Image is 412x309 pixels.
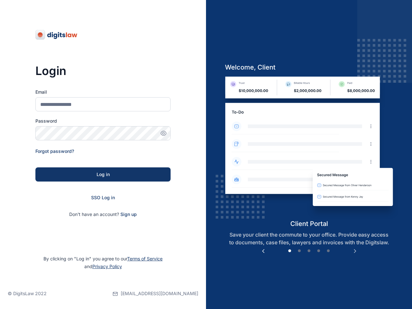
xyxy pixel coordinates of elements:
[35,167,171,182] button: Log in
[46,171,160,178] div: Log in
[220,231,398,246] p: Save your client the commute to your office. Provide easy access to documents, case files, lawyer...
[306,248,312,254] button: 3
[315,248,322,254] button: 4
[92,264,122,269] a: Privacy Policy
[35,148,74,154] a: Forgot password?
[121,290,198,297] span: [EMAIL_ADDRESS][DOMAIN_NAME]
[120,211,137,217] a: Sign up
[260,248,267,254] button: Previous
[286,248,293,254] button: 1
[35,211,171,218] p: Don't have an account?
[35,118,171,124] label: Password
[8,290,47,297] p: © DigitsLaw 2022
[220,77,398,219] img: client-portal
[127,256,163,261] a: Terms of Service
[113,278,198,309] a: [EMAIL_ADDRESS][DOMAIN_NAME]
[296,248,303,254] button: 2
[35,30,78,40] img: digitslaw-logo
[35,89,171,95] label: Email
[8,255,198,270] p: By clicking on "Log in" you agree to our
[84,264,122,269] span: and
[220,63,398,72] h5: welcome, client
[220,219,398,228] h5: client portal
[91,195,115,200] a: SSO Log in
[352,248,358,254] button: Next
[325,248,332,254] button: 5
[35,64,171,77] h3: Login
